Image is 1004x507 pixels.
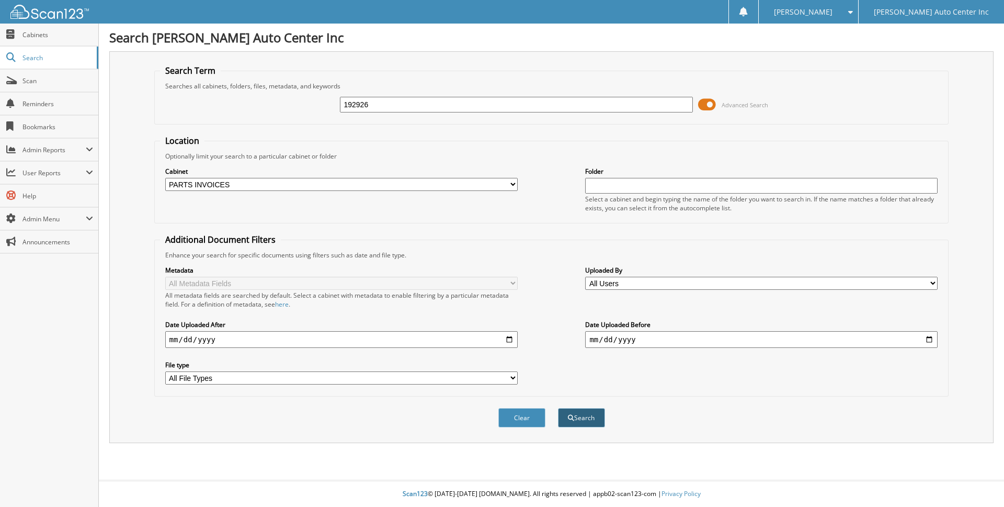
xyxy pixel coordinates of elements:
img: scan123-logo-white.svg [10,5,89,19]
label: Metadata [165,266,518,275]
span: Cabinets [22,30,93,39]
div: All metadata fields are searched by default. Select a cabinet with metadata to enable filtering b... [165,291,518,309]
span: [PERSON_NAME] [774,9,832,15]
div: Optionally limit your search to a particular cabinet or folder [160,152,943,161]
div: © [DATE]-[DATE] [DOMAIN_NAME]. All rights reserved | appb02-scan123-com | [99,481,1004,507]
legend: Location [160,135,204,147]
h1: Search [PERSON_NAME] Auto Center Inc [109,29,994,46]
div: Enhance your search for specific documents using filters such as date and file type. [160,251,943,260]
button: Clear [498,408,545,427]
span: Admin Menu [22,215,86,223]
span: Advanced Search [722,101,768,109]
label: Folder [585,167,938,176]
label: Cabinet [165,167,518,176]
input: end [585,331,938,348]
label: Date Uploaded Before [585,320,938,329]
span: User Reports [22,168,86,177]
span: Scan [22,76,93,85]
label: Uploaded By [585,266,938,275]
legend: Additional Document Filters [160,234,281,245]
button: Search [558,408,605,427]
label: File type [165,360,518,369]
div: Select a cabinet and begin typing the name of the folder you want to search in. If the name match... [585,195,938,212]
span: Announcements [22,238,93,246]
legend: Search Term [160,65,221,76]
div: Searches all cabinets, folders, files, metadata, and keywords [160,82,943,91]
label: Date Uploaded After [165,320,518,329]
a: here [275,300,289,309]
span: Admin Reports [22,145,86,154]
span: Reminders [22,99,93,108]
span: Scan123 [403,489,428,498]
input: start [165,331,518,348]
span: Help [22,191,93,200]
span: [PERSON_NAME] Auto Center Inc [874,9,989,15]
span: Search [22,53,92,62]
a: Privacy Policy [661,489,701,498]
span: Bookmarks [22,122,93,131]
